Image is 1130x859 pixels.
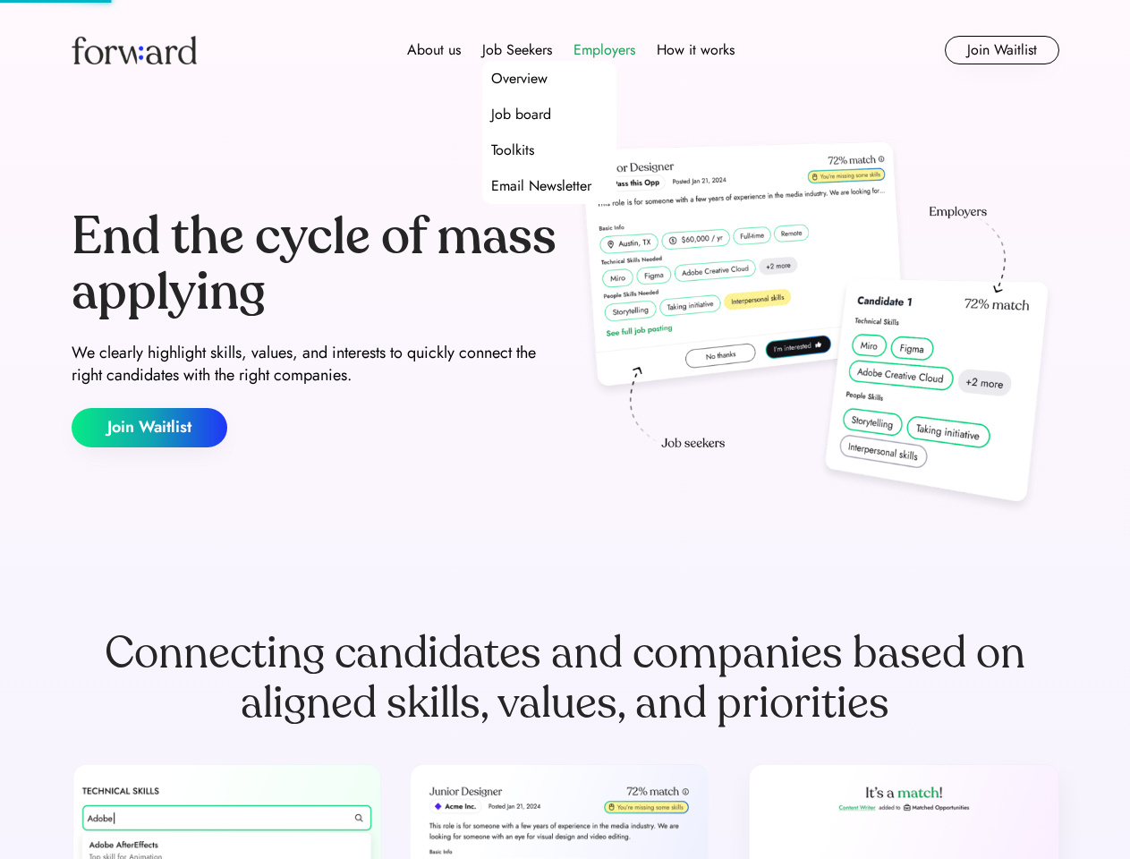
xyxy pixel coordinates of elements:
[945,36,1059,64] button: Join Waitlist
[657,39,735,61] div: How it works
[573,136,1059,521] img: hero-image.png
[72,408,227,447] button: Join Waitlist
[72,628,1059,728] div: Connecting candidates and companies based on aligned skills, values, and priorities
[482,39,552,61] div: Job Seekers
[72,209,558,319] div: End the cycle of mass applying
[407,39,461,61] div: About us
[72,36,197,64] img: Forward logo
[491,140,534,161] div: Toolkits
[72,342,558,387] div: We clearly highlight skills, values, and interests to quickly connect the right candidates with t...
[491,104,551,125] div: Job board
[491,68,548,89] div: Overview
[573,39,635,61] div: Employers
[491,175,591,197] div: Email Newsletter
